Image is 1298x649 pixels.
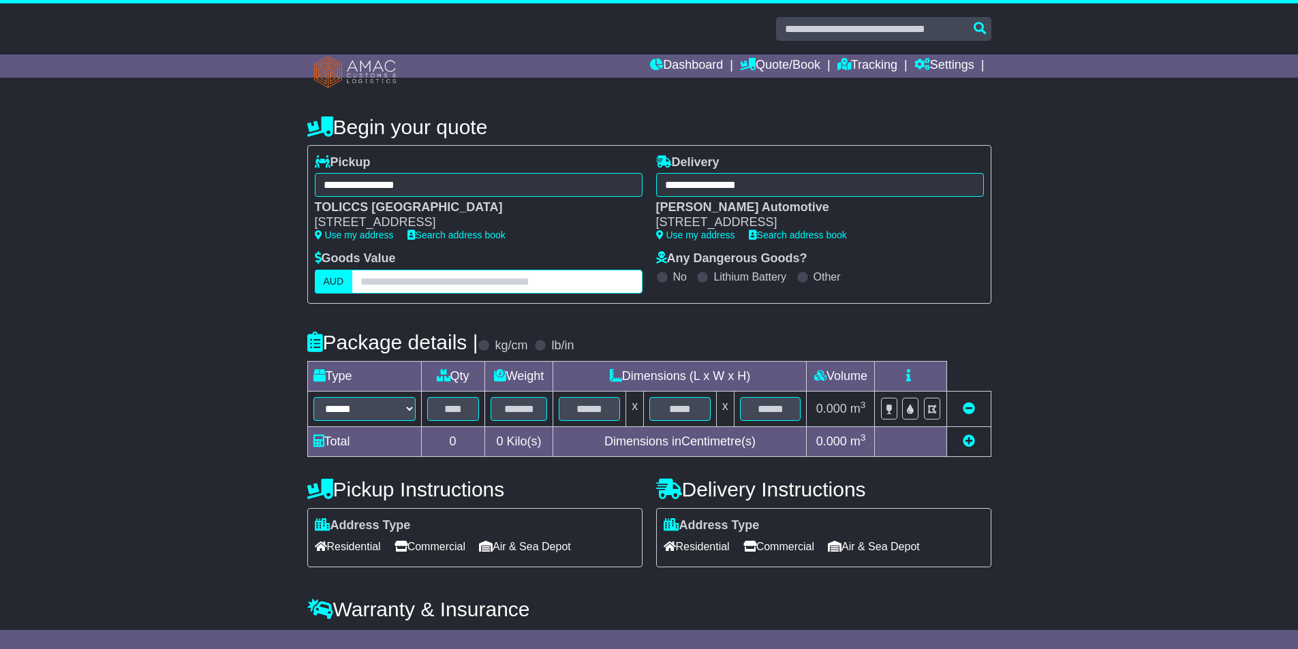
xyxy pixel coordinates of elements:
[673,270,687,283] label: No
[713,270,786,283] label: Lithium Battery
[650,54,723,78] a: Dashboard
[421,426,484,456] td: 0
[307,116,991,138] h4: Begin your quote
[315,215,629,230] div: [STREET_ADDRESS]
[656,251,807,266] label: Any Dangerous Goods?
[656,229,735,240] a: Use my address
[307,331,478,353] h4: Package details |
[837,54,897,78] a: Tracking
[656,215,970,230] div: [STREET_ADDRESS]
[315,229,394,240] a: Use my address
[315,155,371,170] label: Pickup
[496,434,503,448] span: 0
[740,54,820,78] a: Quote/Book
[664,536,730,557] span: Residential
[656,478,991,501] h4: Delivery Instructions
[395,536,465,557] span: Commercial
[479,536,571,557] span: Air & Sea Depot
[307,598,991,620] h4: Warranty & Insurance
[421,361,484,391] td: Qty
[743,536,814,557] span: Commercial
[626,391,644,426] td: x
[861,400,866,410] sup: 3
[656,200,970,215] div: [PERSON_NAME] Automotive
[484,426,553,456] td: Kilo(s)
[445,628,465,642] span: 250
[749,229,847,240] a: Search address book
[307,478,643,501] h4: Pickup Instructions
[861,432,866,443] sup: 3
[816,402,847,415] span: 0.000
[407,229,506,240] a: Search address book
[963,402,975,415] a: Remove this item
[307,628,991,643] div: All our quotes include a $ FreightSafe warranty.
[807,361,875,391] td: Volume
[664,518,760,533] label: Address Type
[553,426,807,456] td: Dimensions in Centimetre(s)
[315,200,629,215] div: TOLICCS [GEOGRAPHIC_DATA]
[828,536,920,557] span: Air & Sea Depot
[551,338,574,353] label: lb/in
[484,361,553,391] td: Weight
[850,402,866,415] span: m
[315,270,353,294] label: AUD
[315,536,381,557] span: Residential
[307,361,421,391] td: Type
[656,155,720,170] label: Delivery
[553,361,807,391] td: Dimensions (L x W x H)
[914,54,974,78] a: Settings
[816,434,847,448] span: 0.000
[814,270,841,283] label: Other
[315,518,411,533] label: Address Type
[315,251,396,266] label: Goods Value
[307,426,421,456] td: Total
[850,434,866,448] span: m
[495,338,527,353] label: kg/cm
[716,391,734,426] td: x
[963,434,975,448] a: Add new item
